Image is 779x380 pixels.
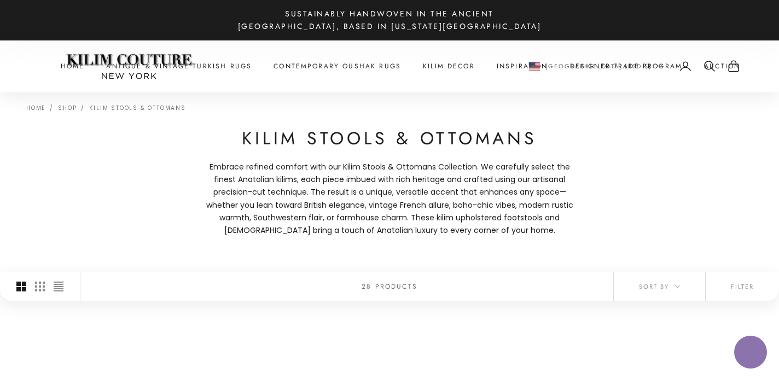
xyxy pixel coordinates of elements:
button: Change country or currency [529,61,663,71]
a: Kilim Stools & Ottomans [89,104,185,112]
button: Sort by [614,272,705,301]
span: Sort by [639,282,680,291]
a: Home [26,104,45,112]
span: [GEOGRAPHIC_DATA] (USD $) [545,61,652,71]
a: Shop [58,104,77,112]
button: Filter [706,272,779,301]
span: Embrace refined comfort with our Kilim Stools & Ottomans Collection. We carefully select the fine... [204,161,575,237]
a: Contemporary Oushak Rugs [274,61,401,72]
img: United States [529,62,540,71]
button: Switch to smaller product images [35,272,45,301]
nav: Breadcrumb [26,103,186,111]
a: Inspiration [497,61,548,72]
img: Logo of Kilim Couture New York [61,40,197,92]
p: 28 products [362,281,417,292]
button: Switch to compact product images [54,272,63,301]
button: Switch to larger product images [16,272,26,301]
inbox-online-store-chat: Shopify online store chat [731,336,770,371]
nav: Secondary navigation [529,60,741,73]
p: Sustainably Handwoven in the Ancient [GEOGRAPHIC_DATA], Based in [US_STATE][GEOGRAPHIC_DATA] [236,8,543,33]
nav: Primary navigation [61,61,740,72]
h1: Kilim Stools & Ottomans [204,127,575,150]
summary: Kilim Decor [423,61,475,72]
